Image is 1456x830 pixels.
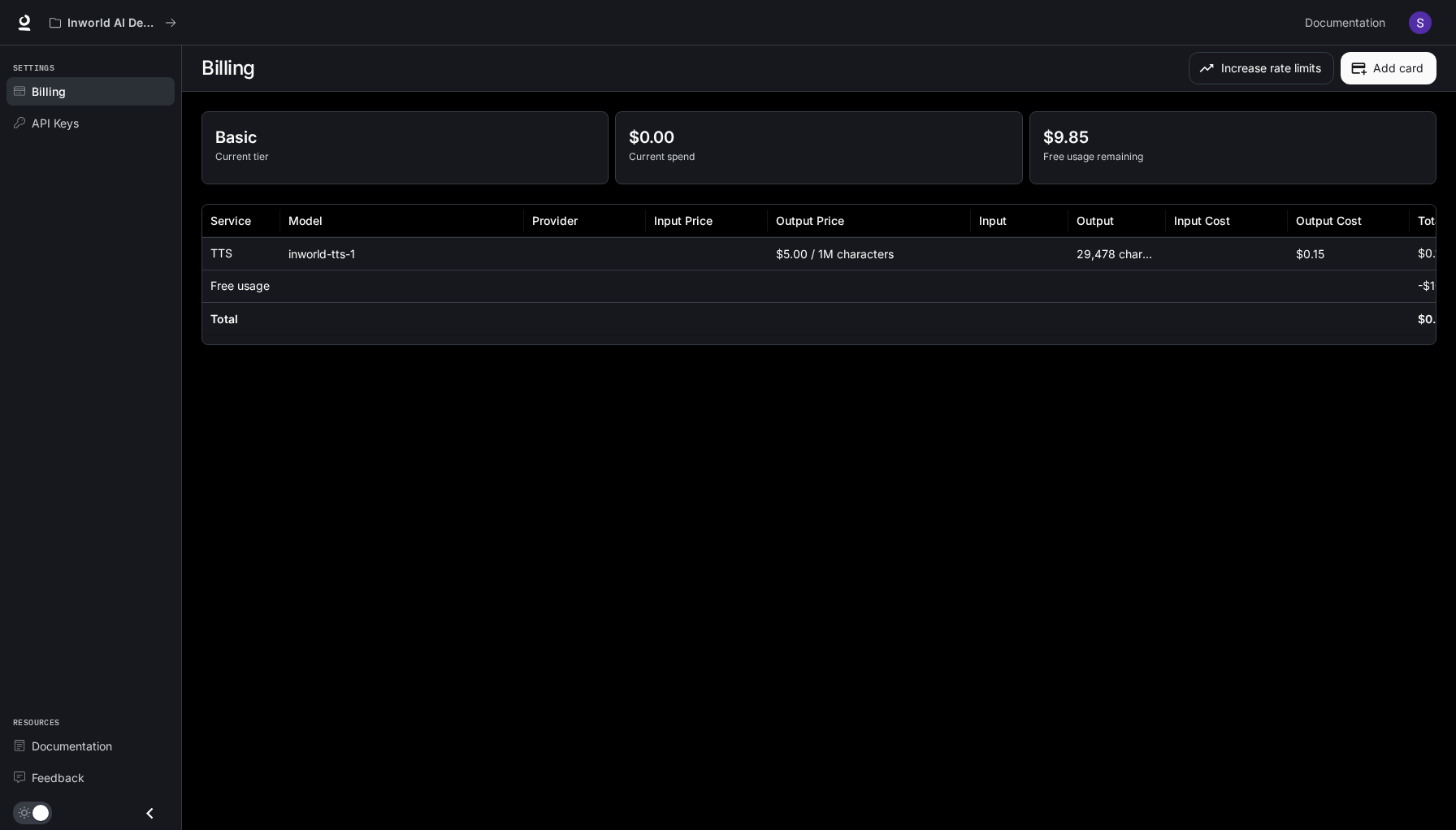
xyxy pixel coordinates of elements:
div: Input [979,214,1007,227]
p: Current tier [215,149,595,164]
button: All workspaces [42,6,184,39]
span: Dark mode toggle [32,803,49,821]
p: $0.15 [1418,245,1446,262]
img: User avatar [1409,11,1432,34]
h6: Total [210,311,238,327]
p: $9.85 [1043,125,1423,149]
button: Close drawer [132,797,168,830]
button: Increase rate limits [1189,52,1334,84]
div: Model [288,214,323,227]
button: User avatar [1404,6,1436,39]
span: Feedback [32,769,84,786]
a: Feedback [6,763,175,792]
span: API Keys [32,115,79,132]
p: Inworld AI Demos [67,16,158,30]
p: Free usage remaining [1043,149,1423,164]
div: Output Price [776,214,844,227]
p: Basic [215,125,595,149]
div: inworld-tts-1 [280,237,524,270]
div: Input Price [654,214,713,227]
div: $5.00 / 1M characters [768,237,971,270]
div: Provider [532,214,578,227]
button: Add card [1341,52,1436,84]
div: Output [1077,214,1114,227]
p: Free usage [210,278,270,294]
p: Current spend [629,149,1008,164]
a: Billing [6,77,175,106]
a: Documentation [6,732,175,760]
a: API Keys [6,109,175,137]
div: $0.15 [1288,237,1410,270]
div: Output Cost [1296,214,1362,227]
p: TTS [210,245,232,262]
div: Service [210,214,251,227]
h1: Billing [201,52,255,84]
span: Documentation [32,737,112,754]
p: $0.00 [629,125,1008,149]
span: Billing [32,83,66,100]
a: Documentation [1298,6,1397,39]
div: 29,478 characters [1068,237,1166,270]
h6: $0.00 [1418,311,1450,327]
div: Input Cost [1174,214,1230,227]
span: Documentation [1305,13,1385,33]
